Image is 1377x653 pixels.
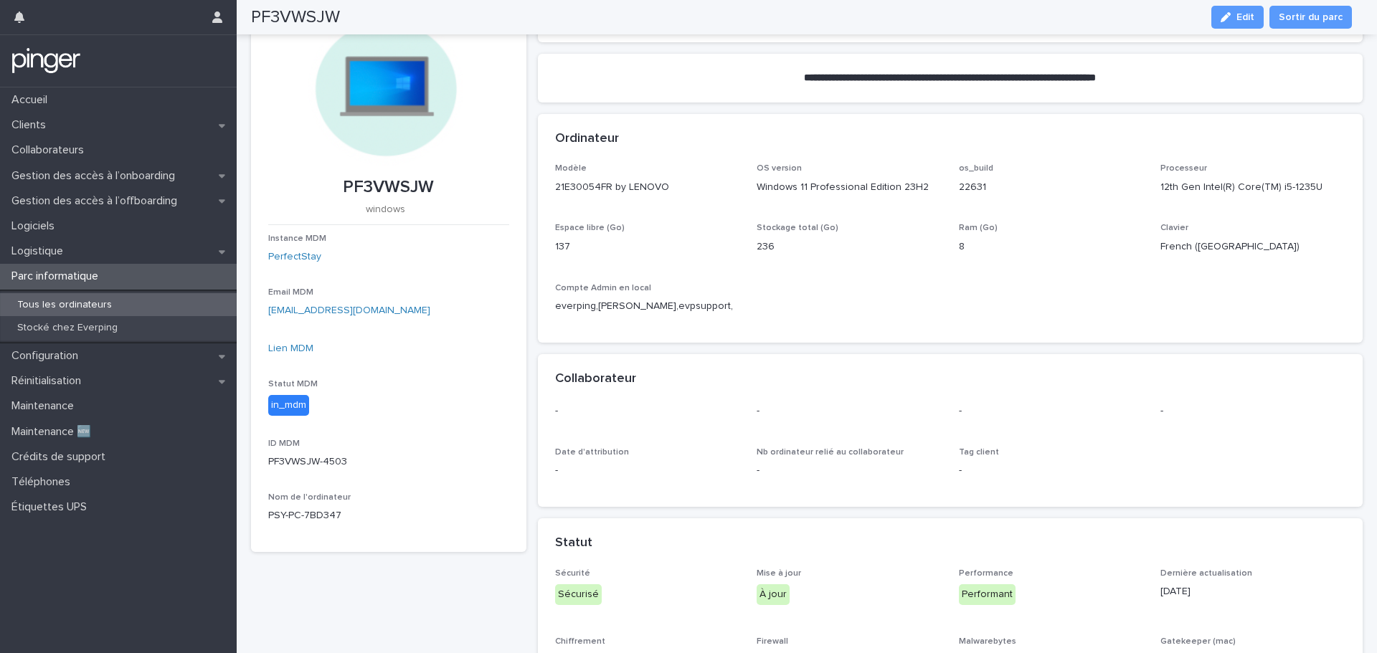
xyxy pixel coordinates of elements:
p: 236 [757,239,942,254]
p: 8 [959,239,1144,254]
span: Malwarebytes [959,637,1016,646]
span: Ram (Go) [959,224,998,232]
p: Stocké chez Everping [6,322,129,334]
p: - [757,404,942,419]
span: Statut MDM [268,380,318,389]
span: Processeur [1160,164,1207,173]
span: Instance MDM [268,234,326,243]
p: Crédits de support [6,450,117,464]
p: 21E30054FR by LENOVO [555,180,740,195]
p: - [959,463,1144,478]
a: Lien MDM [268,343,313,353]
span: Stockage total (Go) [757,224,838,232]
p: Parc informatique [6,270,110,283]
img: mTgBEunGTSyRkCgitkcU [11,47,81,75]
a: [EMAIL_ADDRESS][DOMAIN_NAME] [268,305,430,315]
p: - [1160,404,1345,419]
p: Gestion des accès à l’onboarding [6,169,186,183]
p: Windows 11 Professional Edition 23H2 [757,180,942,195]
span: Email MDM [268,288,313,297]
span: Firewall [757,637,788,646]
h2: Ordinateur [555,131,619,147]
span: Espace libre (Go) [555,224,625,232]
h2: PF3VWSJW [251,7,340,28]
p: - [959,404,1144,419]
p: 137 [555,239,740,254]
span: Tag client [959,448,999,457]
span: Performance [959,569,1013,578]
p: Étiquettes UPS [6,500,98,514]
span: Clavier [1160,224,1188,232]
span: OS version [757,164,802,173]
span: Sécurité [555,569,590,578]
p: PF3VWSJW [268,177,509,198]
p: Collaborateurs [6,143,95,157]
span: Dernière actualisation [1160,569,1252,578]
button: Edit [1211,6,1264,29]
div: in_mdm [268,395,309,416]
p: Clients [6,118,57,132]
p: windows [268,204,503,216]
div: Performant [959,584,1016,605]
p: PF3VWSJW-4503 [268,454,509,470]
p: everping,[PERSON_NAME],evpsupport, [555,299,740,314]
p: Réinitialisation [6,374,93,388]
span: Nom de l'ordinateur [268,493,351,502]
p: Logistique [6,244,75,258]
span: Date d'attribution [555,448,629,457]
p: [DATE] [1160,584,1345,599]
a: PerfectStay [268,249,321,264]
p: Téléphones [6,475,82,489]
p: French ([GEOGRAPHIC_DATA]) [1160,239,1345,254]
span: Sortir du parc [1279,10,1343,24]
p: 22631 [959,180,1144,195]
p: PSY-PC-7BD347 [268,508,509,523]
p: - [555,404,740,419]
p: Maintenance 🆕 [6,425,103,439]
span: ID MDM [268,439,300,448]
span: Nb ordinateur relié au collaborateur [757,448,904,457]
h2: Statut [555,535,592,551]
div: À jour [757,584,790,605]
p: - [555,463,740,478]
span: Mise à jour [757,569,801,578]
p: Accueil [6,93,59,107]
p: - [757,463,942,478]
p: Logiciels [6,219,66,233]
p: 12th Gen Intel(R) Core(TM) i5-1235U [1160,180,1345,195]
h2: Collaborateur [555,371,636,387]
span: Chiffrement [555,637,605,646]
p: Tous les ordinateurs [6,299,123,311]
span: Gatekeeper (mac) [1160,637,1236,646]
p: Maintenance [6,399,85,413]
div: Sécurisé [555,584,602,605]
p: Configuration [6,349,90,363]
span: Edit [1236,12,1254,22]
span: Compte Admin en local [555,284,651,292]
span: os_build [959,164,993,173]
p: Gestion des accès à l’offboarding [6,194,189,208]
button: Sortir du parc [1269,6,1352,29]
span: Modèle [555,164,587,173]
